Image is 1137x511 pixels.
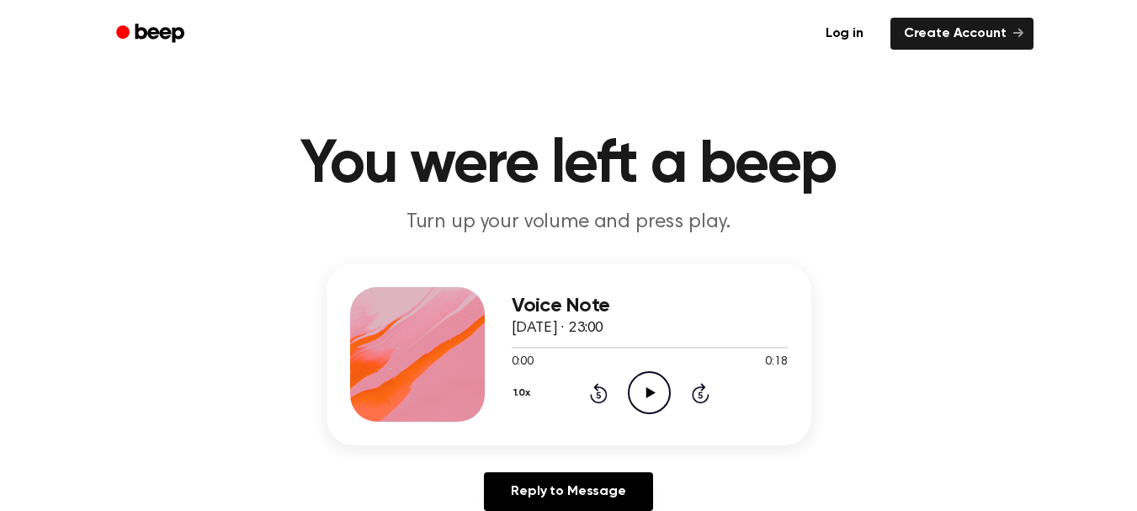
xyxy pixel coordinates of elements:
span: 0:00 [512,354,534,371]
button: 1.0x [512,379,537,407]
a: Create Account [890,18,1033,50]
h1: You were left a beep [138,135,1000,195]
h3: Voice Note [512,295,788,317]
a: Beep [104,18,199,51]
span: [DATE] · 23:00 [512,321,604,336]
span: 0:18 [765,354,787,371]
a: Reply to Message [484,472,652,511]
a: Log in [809,14,880,53]
p: Turn up your volume and press play. [246,209,892,237]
